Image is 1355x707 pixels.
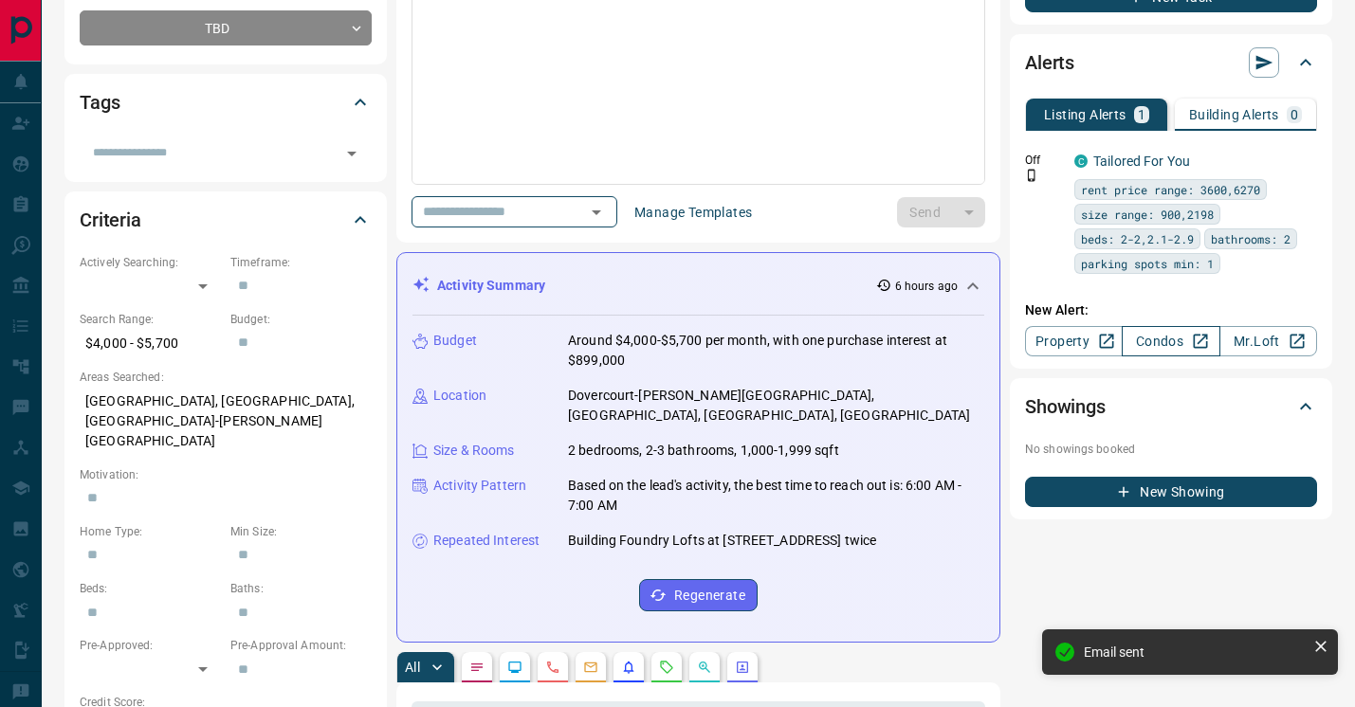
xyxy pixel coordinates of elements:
button: New Showing [1025,477,1317,507]
svg: Lead Browsing Activity [507,660,522,675]
p: Listing Alerts [1044,108,1126,121]
a: Condos [1122,326,1219,356]
p: $4,000 - $5,700 [80,328,221,359]
svg: Listing Alerts [621,660,636,675]
p: Around $4,000-$5,700 per month, with one purchase interest at $899,000 [568,331,984,371]
span: size range: 900,2198 [1081,205,1214,224]
p: Location [433,386,486,406]
h2: Tags [80,87,119,118]
p: New Alert: [1025,300,1317,320]
p: Search Range: [80,311,221,328]
div: Activity Summary6 hours ago [412,268,984,303]
p: Based on the lead's activity, the best time to reach out is: 6:00 AM - 7:00 AM [568,476,984,516]
div: Criteria [80,197,372,243]
p: Dovercourt-[PERSON_NAME][GEOGRAPHIC_DATA], [GEOGRAPHIC_DATA], [GEOGRAPHIC_DATA], [GEOGRAPHIC_DATA] [568,386,984,426]
div: condos.ca [1074,154,1088,168]
p: Activity Summary [437,276,545,296]
p: Building Foundry Lofts at [STREET_ADDRESS] twice [568,531,876,551]
p: 2 bedrooms, 2-3 bathrooms, 1,000-1,999 sqft [568,441,839,461]
svg: Emails [583,660,598,675]
h2: Criteria [80,205,141,235]
button: Regenerate [639,579,758,611]
p: Baths: [230,580,372,597]
p: No showings booked [1025,441,1317,458]
a: Property [1025,326,1123,356]
span: parking spots min: 1 [1081,254,1214,273]
svg: Notes [469,660,485,675]
p: Budget: [230,311,372,328]
svg: Agent Actions [735,660,750,675]
button: Manage Templates [623,197,763,227]
p: Motivation: [80,466,372,483]
svg: Push Notification Only [1025,169,1038,182]
h2: Showings [1025,391,1106,422]
p: Pre-Approval Amount: [230,637,372,654]
p: 6 hours ago [895,278,958,295]
p: Actively Searching: [80,254,221,271]
p: 1 [1138,108,1145,121]
span: bathrooms: 2 [1211,229,1291,248]
p: Beds: [80,580,221,597]
span: beds: 2-2,2.1-2.9 [1081,229,1194,248]
svg: Requests [659,660,674,675]
button: Open [339,140,365,167]
div: Alerts [1025,40,1317,85]
p: Budget [433,331,477,351]
p: 0 [1291,108,1298,121]
p: Timeframe: [230,254,372,271]
p: Pre-Approved: [80,637,221,654]
a: Mr.Loft [1219,326,1317,356]
p: Min Size: [230,523,372,540]
div: split button [897,197,985,227]
p: [GEOGRAPHIC_DATA], [GEOGRAPHIC_DATA], [GEOGRAPHIC_DATA]-[PERSON_NAME][GEOGRAPHIC_DATA] [80,386,372,457]
p: Repeated Interest [433,531,540,551]
div: Email sent [1084,644,1306,660]
p: Activity Pattern [433,476,526,496]
div: TBD [80,10,372,45]
span: rent price range: 3600,6270 [1081,180,1260,199]
div: Showings [1025,384,1317,429]
p: Size & Rooms [433,441,515,461]
p: Off [1025,152,1063,169]
h2: Alerts [1025,47,1074,78]
p: Building Alerts [1189,108,1279,121]
p: Home Type: [80,523,221,540]
p: Areas Searched: [80,369,372,386]
a: Tailored For You [1093,154,1190,169]
button: Open [583,199,610,226]
p: All [405,661,420,674]
svg: Calls [545,660,560,675]
div: Tags [80,80,372,125]
svg: Opportunities [697,660,712,675]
